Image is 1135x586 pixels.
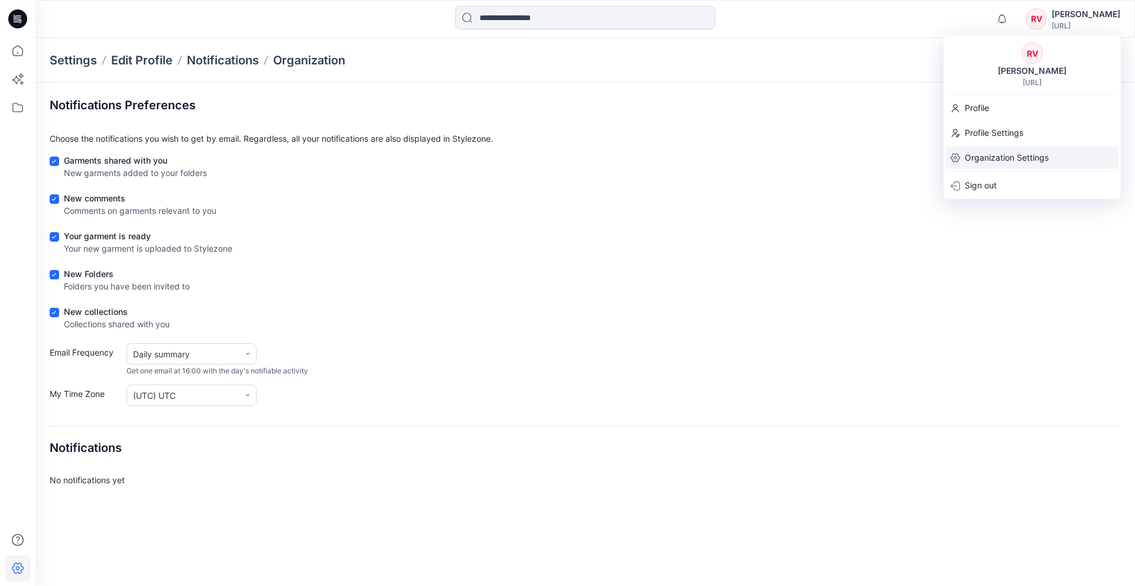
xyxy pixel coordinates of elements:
div: Folders you have been invited to [64,280,190,292]
div: Comments on garments relevant to you [64,204,216,217]
a: Profile [943,97,1121,119]
a: Profile Settings [943,122,1121,144]
div: New Folders [64,268,190,280]
p: Profile [965,97,989,119]
span: Get one email at 16:00 with the day's notifiable activity [127,366,308,376]
div: [URL] [1023,78,1042,87]
label: My Time Zone [50,388,121,406]
div: [PERSON_NAME] [991,64,1074,78]
div: (UTC) UTC [133,389,234,402]
h2: Notifications Preferences [50,98,196,112]
p: Profile Settings [965,122,1023,144]
div: Your garment is ready [64,230,232,242]
div: New garments added to your folders [64,167,207,179]
div: No notifications yet [50,474,1121,486]
p: Organization Settings [965,146,1049,169]
a: Notifications [187,52,259,69]
div: RV [1026,8,1047,30]
h4: Notifications [50,441,122,455]
div: Daily summary [133,348,234,360]
div: RV [1022,43,1043,64]
div: [URL] [1052,21,1120,30]
div: New comments [64,192,216,204]
div: New collections [64,305,170,318]
div: Garments shared with you [64,154,207,167]
div: Collections shared with you [64,318,170,330]
p: Settings [50,52,97,69]
a: Edit Profile [111,52,173,69]
a: Organization [273,52,345,69]
label: Email Frequency [50,346,121,376]
p: Choose the notifications you wish to get by email. Regardless, all your notifications are also di... [50,132,1121,145]
div: Your new garment is uploaded to Stylezone [64,242,232,255]
a: Organization Settings [943,146,1121,169]
p: Sign out [965,174,997,197]
div: [PERSON_NAME] [1052,7,1120,21]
